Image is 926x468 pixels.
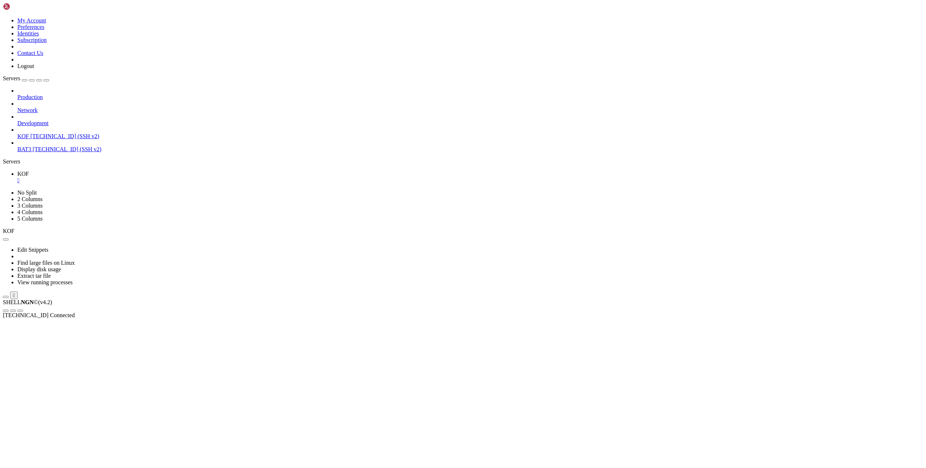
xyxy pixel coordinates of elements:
[3,158,923,165] div: Servers
[17,146,31,152] span: BAT3
[3,228,14,234] span: KOF
[17,114,923,127] li: Development
[17,50,43,56] a: Contact Us
[17,196,43,202] a: 2 Columns
[17,140,923,153] li: BAT3 [TECHNICAL_ID] (SSH v2)
[10,292,18,299] button: 
[33,146,101,152] span: [TECHNICAL_ID] (SSH v2)
[17,107,923,114] a: Network
[17,63,34,69] a: Logout
[17,177,923,184] a: 
[3,75,20,81] span: Servers
[17,37,47,43] a: Subscription
[17,209,43,215] a: 4 Columns
[17,279,73,285] a: View running processes
[17,247,48,253] a: Edit Snippets
[17,24,44,30] a: Preferences
[17,133,923,140] a: KOF [TECHNICAL_ID] (SSH v2)
[3,3,44,10] img: Shellngn
[17,190,37,196] a: No Split
[17,94,923,101] a: Production
[17,120,48,126] span: Development
[13,293,15,298] div: 
[17,94,43,100] span: Production
[17,88,923,101] li: Production
[17,30,39,37] a: Identities
[17,127,923,140] li: KOF [TECHNICAL_ID] (SSH v2)
[17,107,38,113] span: Network
[17,146,923,153] a: BAT3 [TECHNICAL_ID] (SSH v2)
[17,171,29,177] span: KOF
[17,101,923,114] li: Network
[17,260,75,266] a: Find large files on Linux
[17,203,43,209] a: 3 Columns
[17,133,29,139] span: KOF
[17,266,61,272] a: Display disk usage
[17,273,51,279] a: Extract tar file
[17,17,46,24] a: My Account
[30,133,99,139] span: [TECHNICAL_ID] (SSH v2)
[17,120,923,127] a: Development
[17,171,923,184] a: KOF
[3,75,49,81] a: Servers
[17,216,43,222] a: 5 Columns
